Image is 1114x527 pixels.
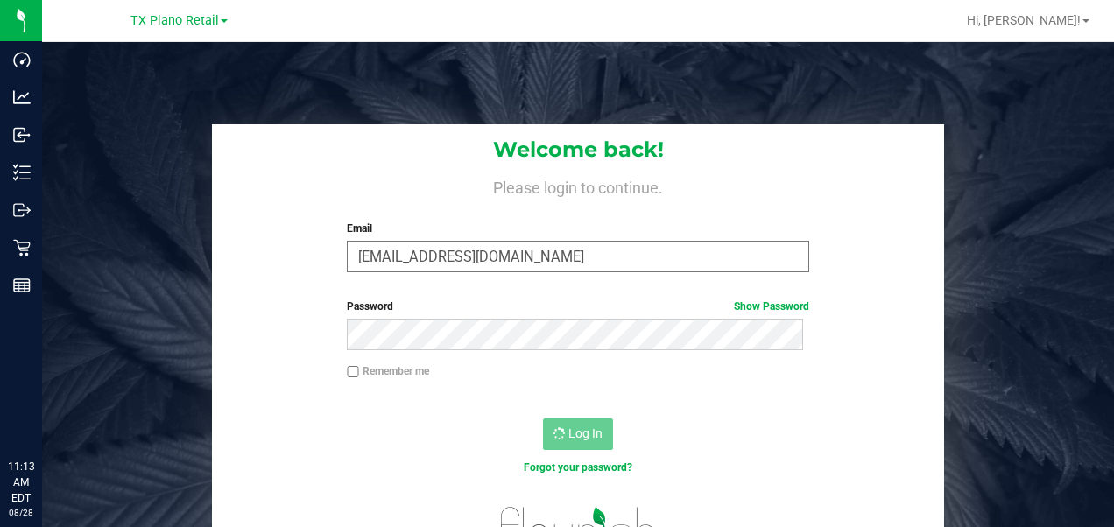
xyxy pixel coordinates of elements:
input: Remember me [347,366,359,378]
inline-svg: Reports [13,277,31,294]
inline-svg: Retail [13,239,31,256]
button: Log In [543,418,613,450]
label: Remember me [347,363,429,379]
span: Log In [568,426,603,440]
a: Show Password [734,300,809,313]
inline-svg: Dashboard [13,51,31,68]
label: Email [347,221,808,236]
inline-svg: Analytics [13,88,31,106]
p: 11:13 AM EDT [8,459,34,506]
span: Password [347,300,393,313]
inline-svg: Inbound [13,126,31,144]
inline-svg: Inventory [13,164,31,181]
span: Hi, [PERSON_NAME]! [967,13,1081,27]
h1: Welcome back! [212,138,944,161]
h4: Please login to continue. [212,175,944,196]
a: Forgot your password? [524,461,632,474]
span: TX Plano Retail [130,13,219,28]
inline-svg: Outbound [13,201,31,219]
p: 08/28 [8,506,34,519]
